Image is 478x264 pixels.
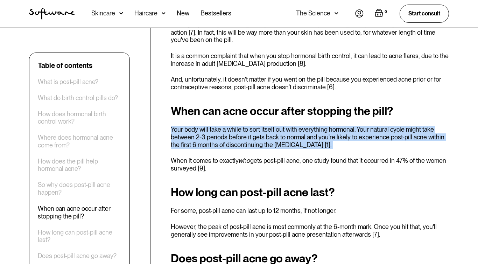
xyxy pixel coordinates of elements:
[239,157,250,164] em: who
[335,10,338,17] img: arrow down
[375,9,388,19] a: Open empty cart
[38,110,121,125] a: How does hormonal birth control work?
[400,5,449,22] a: Start consult
[162,10,166,17] img: arrow down
[171,157,449,172] p: When it comes to exactly gets post-pill acne, one study found that it occurred in 47% of the wome...
[38,61,92,70] div: Table of contents
[383,9,388,15] div: 0
[38,205,121,220] a: When can acne occur after stopping the pill?
[134,10,157,17] div: Haircare
[29,8,75,20] a: home
[38,94,118,102] a: What do birth control pills do?
[171,14,449,44] p: And something that's super common is that your ovaries will be over-compensating, temporarily mak...
[296,10,330,17] div: The Science
[119,10,123,17] img: arrow down
[171,52,449,67] p: It is a common complaint that when you stop hormonal birth control, it can lead to acne flares, d...
[171,76,449,91] p: And, unfortunately, it doesn't matter if you went on the pill because you experienced acne prior ...
[38,181,121,196] a: So why does post-pill acne happen?
[38,158,121,173] a: How does the pill help hormonal acne?
[171,105,449,117] h2: When can acne occur after stopping the pill?
[171,126,449,148] p: Your body will take a while to sort itself out with everything hormonal. Your natural cycle might...
[171,186,449,199] h2: How long can post-pill acne last?
[171,207,449,215] p: For some, post-pill acne can last up to 12 months, if not longer.
[38,134,121,149] a: Where does hormonal acne come from?
[38,252,117,260] a: Does post-pill acne go away?
[38,78,98,86] a: What is post-pill acne?
[29,8,75,20] img: Software Logo
[171,223,449,238] p: However, the peak of post-pill acne is most commonly at the 6-month mark. Once you hit that, you'...
[91,10,115,17] div: Skincare
[38,229,121,244] a: How long can post-pill acne last?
